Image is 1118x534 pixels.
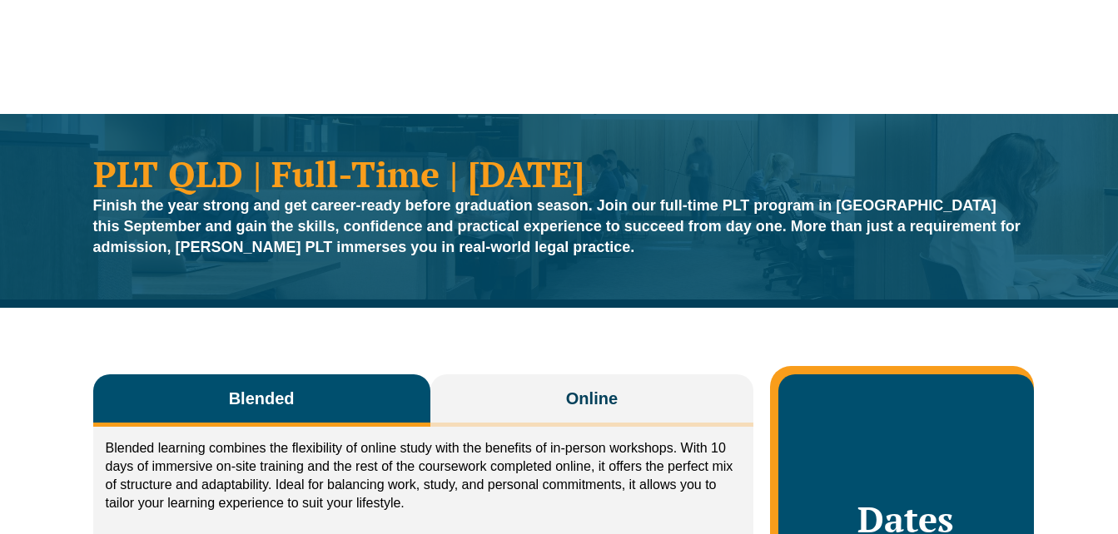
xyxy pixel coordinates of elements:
[566,387,618,410] span: Online
[229,387,295,410] span: Blended
[106,439,742,512] p: Blended learning combines the flexibility of online study with the benefits of in-person workshop...
[93,197,1021,255] strong: Finish the year strong and get career-ready before graduation season. Join our full-time PLT prog...
[93,156,1026,191] h1: PLT QLD | Full-Time | [DATE]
